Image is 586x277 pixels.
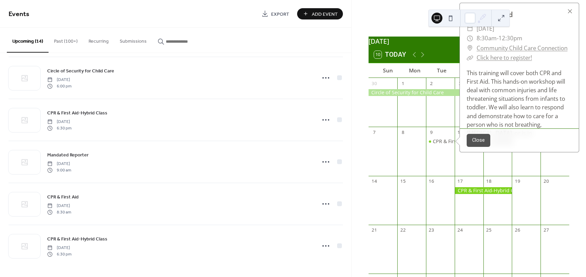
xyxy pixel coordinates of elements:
div: CPR & First Aid [433,138,467,145]
span: 12:30pm [498,33,522,43]
div: 25 [486,227,492,233]
span: 9:00 am [47,167,71,173]
button: Submissions [114,28,152,52]
div: ​ [467,24,473,34]
div: 26 [515,227,521,233]
div: 23 [428,227,435,233]
span: - [497,33,498,43]
span: Circle of Security for Child Care [47,68,114,75]
span: [DATE] [47,161,71,167]
div: 1 [400,80,406,86]
span: CPR & First Aid-Hybrid Class [47,110,107,117]
div: 16 [428,178,435,184]
a: Circle of Security for Child Care [47,67,114,75]
span: Export [271,11,289,18]
span: [DATE] [47,77,71,83]
div: 15 [400,178,406,184]
div: Mon [401,63,428,78]
a: CPR & First Aid [47,193,79,201]
a: CPR & First Aid-Hybrid Class [47,235,107,243]
div: 19 [515,178,521,184]
div: ​ [467,53,473,63]
div: CPR & First Aid-Hybrid Class [455,187,512,194]
button: Recurring [83,28,114,52]
div: CPR & First Aid [426,138,455,145]
span: 6:30 pm [47,125,71,131]
button: Upcoming (14) [7,28,49,53]
div: 22 [400,227,406,233]
span: [DATE] [47,245,71,251]
a: Community Child Care Connection [477,43,568,53]
div: ​ [467,43,473,53]
div: 17 [457,178,463,184]
a: Click here to register! [477,54,532,61]
button: Close [467,134,490,147]
div: 7 [371,129,377,136]
span: CPR & First Aid [47,194,79,201]
div: Tue [428,63,455,78]
div: Circle of Security for Child Care [369,89,483,96]
a: Export [256,8,294,19]
span: Mandated Reporter [47,152,89,159]
span: CPR & First Aid-Hybrid Class [47,236,107,243]
span: Events [9,8,29,21]
span: 6:30 pm [47,251,71,257]
span: 8:30 am [47,209,71,215]
span: 6:00 pm [47,83,71,89]
span: [DATE] [477,24,494,34]
span: [DATE] [47,203,71,209]
span: [DATE] [47,119,71,125]
div: Sun [374,63,401,78]
button: Add Event [297,8,343,19]
div: 24 [457,227,463,233]
div: 21 [371,227,377,233]
div: 2 [428,80,435,86]
div: 27 [543,227,549,233]
span: 8:30am [477,33,497,43]
div: 30 [371,80,377,86]
div: 18 [486,178,492,184]
button: Past (100+) [49,28,83,52]
a: CPR & First Aid-Hybrid Class [47,109,107,117]
div: 20 [543,178,549,184]
div: This training will cover both CPR and First Aid. This hands-on workshop will deal with common inj... [460,69,579,146]
div: 14 [371,178,377,184]
span: Add Event [312,11,338,18]
button: 10Today [372,49,409,60]
div: ​ [467,33,473,43]
a: Mandated Reporter [47,151,89,159]
div: 9 [428,129,435,136]
div: [DATE] [369,37,569,46]
div: 8 [400,129,406,136]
